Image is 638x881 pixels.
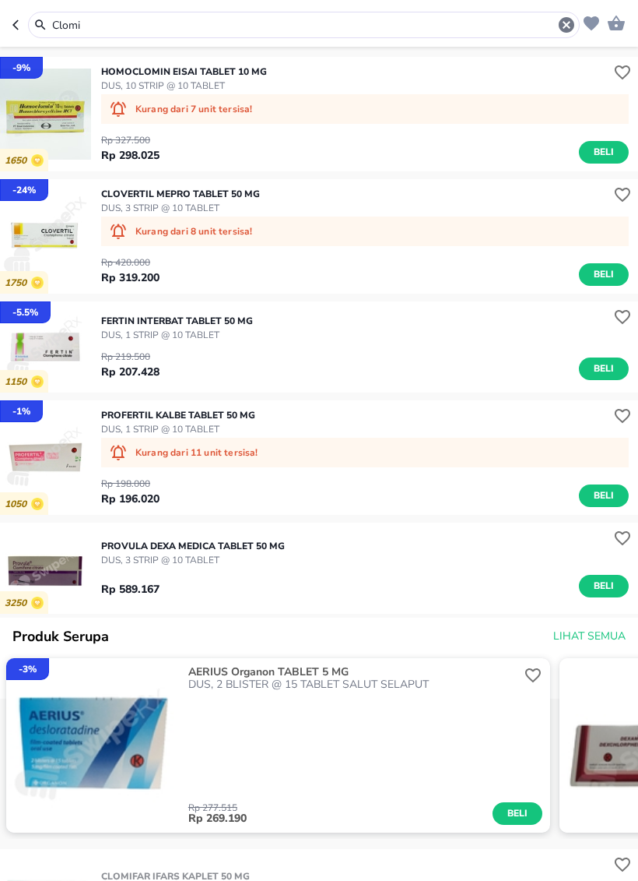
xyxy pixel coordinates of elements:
[101,217,629,246] div: Kurang dari 8 unit tersisa!
[579,575,629,597] button: Beli
[101,553,285,567] p: DUS, 3 STRIP @ 10 TABLET
[101,314,253,328] p: FERTIN Interbat TABLET 50 MG
[591,488,617,504] span: Beli
[6,658,181,833] img: ID100235-2.7e123765-a639-43cf-927e-6197b2eca488.jpeg
[591,361,617,377] span: Beli
[101,581,159,597] p: Rp 589.167
[101,491,159,507] p: Rp 196.020
[101,350,159,364] p: Rp 219.500
[5,155,31,167] p: 1650
[5,597,31,609] p: 3250
[51,17,557,33] input: Cari 4000+ produk di sini
[101,201,260,215] p: DUS, 3 STRIP @ 10 TABLET
[12,61,30,75] p: - 9 %
[101,255,159,270] p: Rp 420.000
[5,499,31,510] p: 1050
[553,627,626,647] span: Lihat Semua
[547,622,629,651] button: Lihat Semua
[101,408,255,422] p: PROFERTIL Kalbe TABLET 50 MG
[101,422,255,436] p: DUS, 1 STRIP @ 10 TABLET
[579,141,629,164] button: Beli
[579,263,629,286] button: Beli
[101,270,159,286] p: Rp 319.200
[101,133,159,147] p: Rp 327.500
[493,802,542,825] button: Beli
[101,187,260,201] p: CLOVERTIL Mepro TABLET 50 MG
[579,358,629,380] button: Beli
[188,812,493,825] p: Rp 269.190
[5,277,31,289] p: 1750
[101,477,159,491] p: Rp 198.000
[101,79,267,93] p: DUS, 10 STRIP @ 10 TABLET
[591,578,617,594] span: Beli
[101,147,159,164] p: Rp 298.025
[579,485,629,507] button: Beli
[188,803,493,812] p: Rp 277.515
[5,376,31,388] p: 1150
[188,666,518,678] p: AERIUS Organon TABLET 5 MG
[101,539,285,553] p: PROVULA Dexa Medica TABLET 50 MG
[12,183,36,197] p: - 24 %
[101,364,159,380] p: Rp 207.428
[504,805,531,822] span: Beli
[188,678,521,691] p: DUS, 2 BLISTER @ 15 TABLET SALUT SELAPUT
[101,65,267,79] p: HOMOCLOMIN Eisai TABLET 10 MG
[101,438,629,467] div: Kurang dari 11 unit tersisa!
[19,662,37,676] p: - 3 %
[101,328,253,342] p: DUS, 1 STRIP @ 10 TABLET
[12,404,30,418] p: - 1 %
[591,144,617,160] span: Beli
[101,94,629,124] div: Kurang dari 7 unit tersisa!
[591,266,617,283] span: Beli
[12,305,38,319] p: - 5.5 %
